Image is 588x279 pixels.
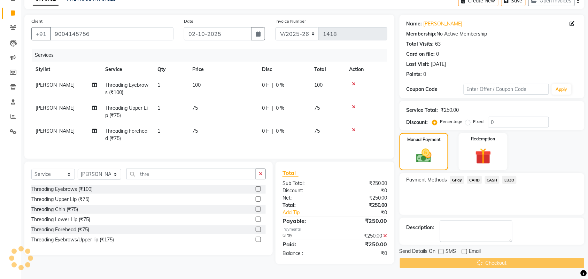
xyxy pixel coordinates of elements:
label: Fixed [473,118,484,125]
span: 1 [157,128,160,134]
div: No Active Membership [407,30,578,38]
span: Payment Methods [407,176,447,184]
label: Client [31,18,42,24]
div: Threading Upper Lip (₹75) [31,196,90,203]
span: Total [283,169,299,177]
div: ₹0 [335,250,393,257]
div: Name: [407,20,422,28]
div: GPay [277,232,335,240]
input: Enter Offer / Coupon Code [464,84,549,95]
img: _gift.svg [470,146,496,166]
span: Threading Upper Lip (₹75) [105,105,148,118]
span: Send Details On [400,248,436,256]
div: ₹250.00 [335,217,393,225]
span: Email [469,248,481,256]
label: Redemption [471,136,495,142]
span: CASH [485,176,500,184]
th: Price [188,62,258,77]
span: | [272,82,273,89]
div: Threading Lower Lip (₹75) [31,216,90,223]
div: Total Visits: [407,40,434,48]
span: 1 [157,82,160,88]
a: [PERSON_NAME] [424,20,463,28]
div: ₹250.00 [335,180,393,187]
span: 100 [192,82,201,88]
div: Threading Chin (₹75) [31,206,78,213]
span: 75 [192,105,198,111]
input: Search or Scan [126,169,256,179]
div: ₹250.00 [335,202,393,209]
div: 0 [436,51,439,58]
span: SMS [446,248,456,256]
label: Invoice Number [276,18,306,24]
div: ₹0 [335,187,393,194]
th: Disc [258,62,310,77]
div: Discount: [277,187,335,194]
div: ₹0 [345,209,393,216]
button: +91 [31,27,51,40]
span: | [272,127,273,135]
th: Total [310,62,345,77]
div: Threading Eyebrows (₹100) [31,186,93,193]
div: Description: [407,224,434,231]
span: 0 F [262,104,269,112]
span: 0 F [262,82,269,89]
label: Date [184,18,193,24]
span: 75 [314,128,320,134]
span: Threading Eyebrows (₹100) [105,82,148,95]
div: Last Visit: [407,61,430,68]
span: [PERSON_NAME] [36,105,75,111]
span: 1 [157,105,160,111]
div: [DATE] [431,61,446,68]
a: Add Tip [277,209,345,216]
button: Apply [552,84,572,95]
div: Threading Forehead (₹75) [31,226,89,233]
div: 63 [435,40,441,48]
div: Payable: [277,217,335,225]
th: Action [345,62,387,77]
input: Search by Name/Mobile/Email/Code [50,27,173,40]
div: Balance : [277,250,335,257]
span: LUZO [502,176,517,184]
label: Percentage [440,118,463,125]
div: Threading Eyebrows/Upper lip (₹175) [31,236,114,243]
span: GPay [450,176,464,184]
span: 100 [314,82,323,88]
th: Service [101,62,153,77]
label: Manual Payment [407,137,441,143]
img: _cash.svg [411,147,436,165]
span: | [272,104,273,112]
div: ₹250.00 [335,194,393,202]
span: 0 % [276,127,284,135]
div: Membership: [407,30,437,38]
th: Stylist [31,62,101,77]
div: ₹250.00 [335,240,393,248]
div: 0 [424,71,426,78]
span: 0 % [276,82,284,89]
div: Payments [283,226,387,232]
div: Total: [277,202,335,209]
div: Points: [407,71,422,78]
span: [PERSON_NAME] [36,128,75,134]
div: Card on file: [407,51,435,58]
div: Service Total: [407,107,438,114]
div: Sub Total: [277,180,335,187]
span: Threading Forehead (₹75) [105,128,147,141]
span: 75 [192,128,198,134]
span: 0 F [262,127,269,135]
div: Net: [277,194,335,202]
span: 75 [314,105,320,111]
span: 0 % [276,104,284,112]
th: Qty [153,62,188,77]
div: Paid: [277,240,335,248]
span: [PERSON_NAME] [36,82,75,88]
div: Services [32,49,393,62]
div: ₹250.00 [335,232,393,240]
div: ₹250.00 [441,107,459,114]
span: CARD [467,176,482,184]
div: Coupon Code [407,86,464,93]
div: Discount: [407,119,428,126]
